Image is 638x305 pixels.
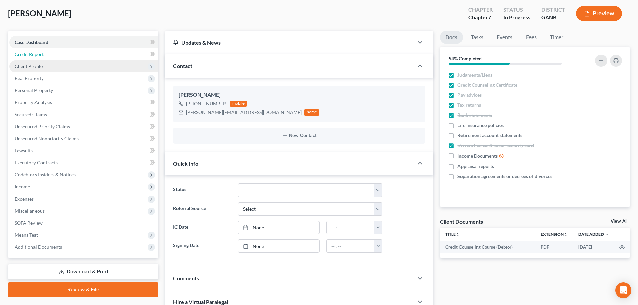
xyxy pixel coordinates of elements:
[327,240,375,252] input: -- : --
[503,6,530,14] div: Status
[466,31,489,44] a: Tasks
[186,100,227,107] div: [PHONE_NUMBER]
[9,217,158,229] a: SOFA Review
[503,14,530,21] div: In Progress
[440,218,483,225] div: Client Documents
[457,163,494,170] span: Appraisal reports
[173,299,228,305] span: Hire a Virtual Paralegal
[457,173,552,180] span: Separation agreements or decrees of divorces
[9,96,158,108] a: Property Analysis
[457,92,482,98] span: Pay advices
[15,160,58,165] span: Executory Contracts
[238,240,319,252] a: None
[541,232,568,237] a: Extensionunfold_more
[15,148,33,153] span: Lawsuits
[15,87,53,93] span: Personal Property
[15,63,43,69] span: Client Profile
[173,160,198,167] span: Quick Info
[535,241,573,253] td: PDF
[15,208,45,214] span: Miscellaneous
[170,202,234,216] label: Referral Source
[173,275,199,281] span: Comments
[468,6,493,14] div: Chapter
[15,232,38,238] span: Means Test
[449,56,482,61] strong: 54% Completed
[230,101,247,107] div: mobile
[15,111,47,117] span: Secured Claims
[15,124,70,129] span: Unsecured Priority Claims
[9,145,158,157] a: Lawsuits
[15,99,52,105] span: Property Analysis
[456,233,460,237] i: unfold_more
[15,220,43,226] span: SOFA Review
[8,282,158,297] a: Review & File
[611,219,627,224] a: View All
[238,221,319,234] a: None
[15,136,79,141] span: Unsecured Nonpriority Claims
[576,6,622,21] button: Preview
[488,14,491,20] span: 7
[457,142,534,149] span: Drivers license & social security card
[9,133,158,145] a: Unsecured Nonpriority Claims
[327,221,375,234] input: -- : --
[170,221,234,234] label: IC Date
[9,36,158,48] a: Case Dashboard
[9,121,158,133] a: Unsecured Priority Claims
[541,14,565,21] div: GANB
[578,232,609,237] a: Date Added expand_more
[186,109,302,116] div: [PERSON_NAME][EMAIL_ADDRESS][DOMAIN_NAME]
[15,39,48,45] span: Case Dashboard
[179,91,420,99] div: [PERSON_NAME]
[457,82,517,88] span: Credit Counseling Certificate
[8,8,71,18] span: [PERSON_NAME]
[457,112,492,119] span: Bank statements
[491,31,518,44] a: Events
[9,108,158,121] a: Secured Claims
[173,63,192,69] span: Contact
[457,153,498,159] span: Income Documents
[440,31,463,44] a: Docs
[15,184,30,189] span: Income
[605,233,609,237] i: expand_more
[541,6,565,14] div: District
[457,72,492,78] span: Judgments/Liens
[520,31,542,44] a: Fees
[457,132,522,139] span: Retirement account statements
[170,239,234,253] label: Signing Date
[468,14,493,21] div: Chapter
[445,232,460,237] a: Titleunfold_more
[170,183,234,197] label: Status
[173,39,405,46] div: Updates & News
[9,157,158,169] a: Executory Contracts
[8,264,158,280] a: Download & Print
[457,102,481,108] span: Tax returns
[15,244,62,250] span: Additional Documents
[573,241,614,253] td: [DATE]
[179,133,420,138] button: New Contact
[9,48,158,60] a: Credit Report
[564,233,568,237] i: unfold_more
[457,122,504,129] span: Life insurance policies
[15,196,34,202] span: Expenses
[440,241,535,253] td: Credit Counseling Course (Debtor)
[15,172,76,177] span: Codebtors Insiders & Notices
[15,51,44,57] span: Credit Report
[615,282,631,298] div: Open Intercom Messenger
[15,75,44,81] span: Real Property
[304,109,319,116] div: home
[545,31,569,44] a: Timer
